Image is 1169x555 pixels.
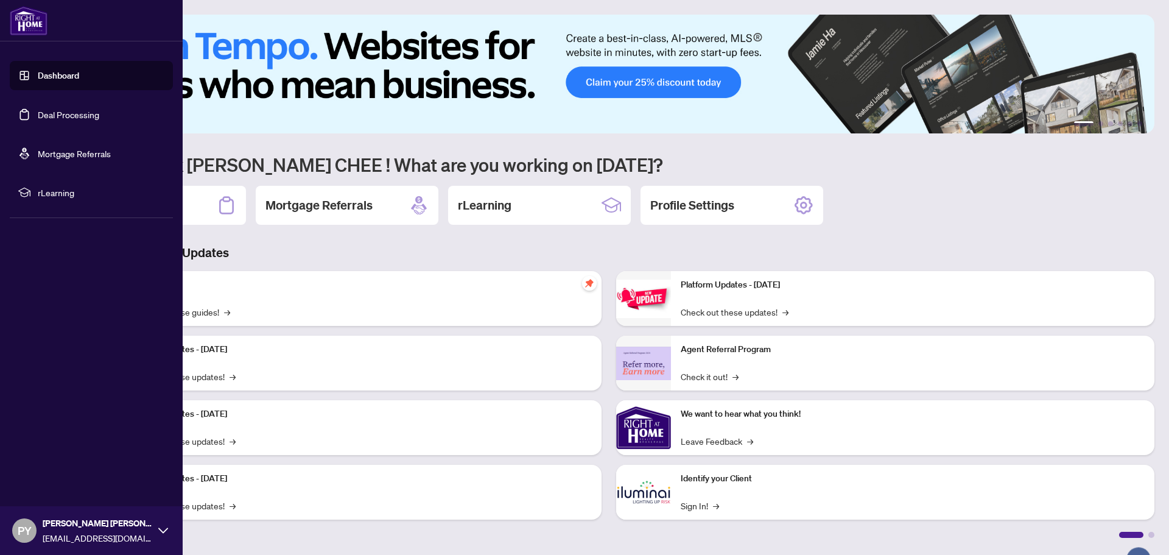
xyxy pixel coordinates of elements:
span: pushpin [582,276,597,291]
h3: Brokerage & Industry Updates [63,244,1154,261]
span: → [224,305,230,319]
img: Slide 0 [63,15,1154,133]
p: Identify your Client [681,472,1145,486]
a: Mortgage Referrals [38,148,111,159]
img: Platform Updates - June 23, 2025 [616,280,671,318]
p: Platform Updates - [DATE] [128,343,592,356]
button: Open asap [1120,512,1157,549]
a: Sign In!→ [681,499,719,512]
p: Platform Updates - [DATE] [681,278,1145,292]
button: 5 [1128,121,1132,126]
span: rLearning [38,186,164,199]
span: → [713,499,719,512]
h2: rLearning [458,197,511,214]
a: Deal Processing [38,109,99,120]
span: [PERSON_NAME] [PERSON_NAME] [43,517,152,530]
p: Platform Updates - [DATE] [128,408,592,421]
span: → [747,434,753,448]
button: 1 [1074,121,1094,126]
span: → [732,370,739,383]
p: Self-Help [128,278,592,292]
a: Check out these updates!→ [681,305,788,319]
p: Platform Updates - [DATE] [128,472,592,486]
a: Leave Feedback→ [681,434,753,448]
button: 3 [1108,121,1113,126]
span: → [230,434,236,448]
a: Check it out!→ [681,370,739,383]
img: Identify your Client [616,465,671,520]
span: → [230,370,236,383]
span: [EMAIL_ADDRESS][DOMAIN_NAME] [43,531,152,545]
span: → [782,305,788,319]
button: 2 [1098,121,1103,126]
span: PY [18,522,32,539]
h2: Profile Settings [650,197,734,214]
button: 6 [1137,121,1142,126]
p: Agent Referral Program [681,343,1145,356]
button: 4 [1118,121,1123,126]
img: logo [10,6,47,35]
h1: Welcome back [PERSON_NAME] CHEE ! What are you working on [DATE]? [63,153,1154,176]
p: We want to hear what you think! [681,408,1145,421]
a: Dashboard [38,70,79,81]
span: → [230,499,236,512]
img: Agent Referral Program [616,347,671,380]
h2: Mortgage Referrals [265,197,373,214]
img: We want to hear what you think! [616,400,671,455]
